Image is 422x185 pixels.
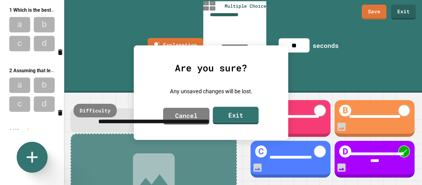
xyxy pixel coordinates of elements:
div: Any unsaved changes will be lost. [149,87,273,95]
img: multiple-choice-thumbnail.png [203,1,216,11]
h1: C [255,145,267,158]
span: 2 Assuming that length and width are defined correcty, how would you create a formula to store th... [9,67,279,74]
a: Cancel [163,108,209,124]
a: Exit [391,5,416,19]
div: seconds [313,41,339,50]
h1: D [339,145,351,158]
div: Difficulty [74,104,117,117]
a: Save [362,5,386,19]
span: 3 What do you put at the top of your program in order to import the quare root function? [9,128,203,134]
a: Explanation [148,38,203,53]
button: Delete question [57,46,64,58]
span: Multiple Choice [225,2,266,10]
a: Exit [213,107,259,124]
h1: B [339,105,351,117]
div: Are you sure? [149,61,273,75]
span: 1 Which is the best way to get a person to enter their name and save it in a python program? [9,7,213,13]
button: Delete question [57,107,64,118]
